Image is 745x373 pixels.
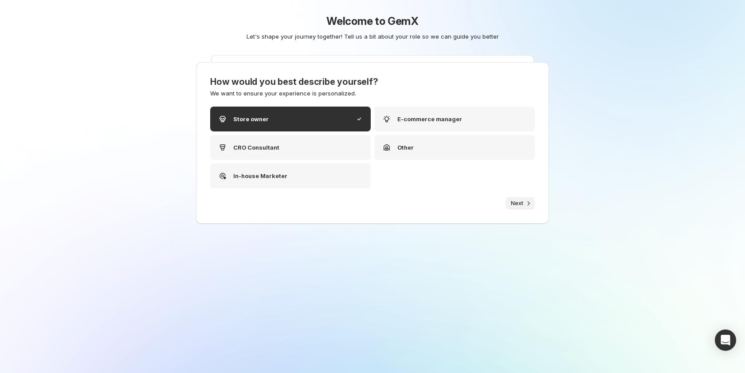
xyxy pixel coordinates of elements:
[162,14,583,28] h1: Welcome to GemX
[511,200,523,207] span: Next
[210,90,356,97] span: We want to ensure your experience is personalized.
[165,32,580,41] p: Let's shape your journey together! Tell us a bit about your role so we can guide you better
[233,171,287,180] p: In-house Marketer
[506,197,535,210] button: Next
[397,115,462,123] p: E-commerce manager
[233,115,269,123] p: Store owner
[397,143,414,152] p: Other
[715,329,736,351] div: Open Intercom Messenger
[233,143,279,152] p: CRO Consultant
[210,76,535,87] h3: How would you best describe yourself?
